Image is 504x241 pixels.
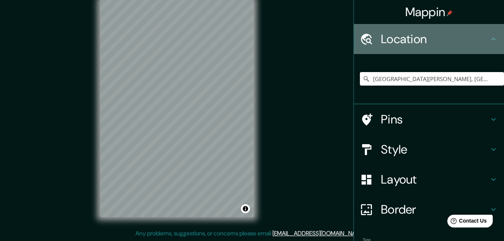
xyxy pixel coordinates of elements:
div: Layout [354,164,504,194]
div: Pins [354,104,504,134]
input: Pick your city or area [360,72,504,86]
h4: Border [381,202,489,217]
h4: Mappin [405,5,453,20]
iframe: Help widget launcher [437,212,496,233]
h4: Layout [381,172,489,187]
div: Border [354,194,504,224]
a: [EMAIL_ADDRESS][DOMAIN_NAME] [272,229,365,237]
div: Style [354,134,504,164]
h4: Pins [381,112,489,127]
button: Toggle attribution [241,204,250,213]
h4: Location [381,32,489,47]
img: pin-icon.png [447,10,453,16]
p: Any problems, suggestions, or concerns please email . [135,229,366,238]
h4: Style [381,142,489,157]
div: Location [354,24,504,54]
